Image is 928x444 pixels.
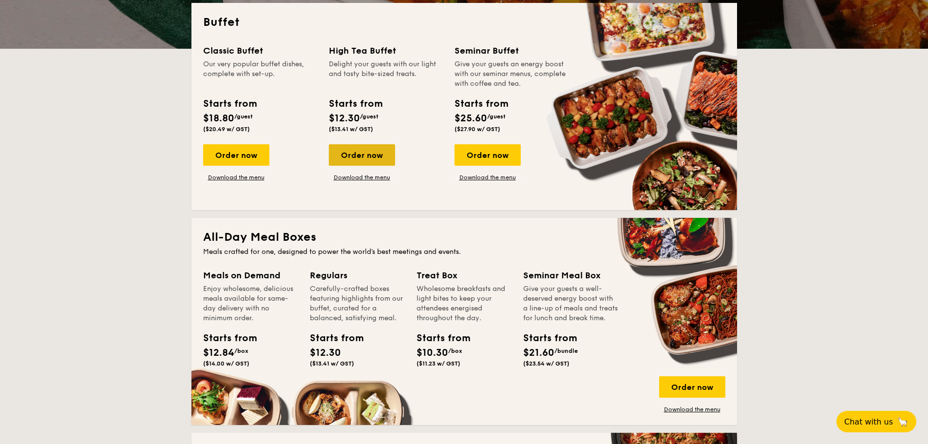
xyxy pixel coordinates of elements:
span: ($27.90 w/ GST) [455,126,500,133]
div: Starts from [417,331,460,346]
span: 🦙 [897,416,909,427]
div: Delight your guests with our light and tasty bite-sized treats. [329,59,443,89]
span: ($20.49 w/ GST) [203,126,250,133]
div: Starts from [203,331,247,346]
a: Download the menu [455,174,521,181]
div: Regulars [310,269,405,282]
span: ($13.41 w/ GST) [310,360,354,367]
span: $21.60 [523,347,554,359]
a: Download the menu [329,174,395,181]
span: $12.84 [203,347,234,359]
div: Seminar Meal Box [523,269,618,282]
div: Our very popular buffet dishes, complete with set-up. [203,59,317,89]
span: ($23.54 w/ GST) [523,360,569,367]
span: $25.60 [455,113,487,124]
h2: All-Day Meal Boxes [203,230,725,245]
div: High Tea Buffet [329,44,443,58]
span: /guest [234,113,253,120]
div: Carefully-crafted boxes featuring highlights from our buffet, curated for a balanced, satisfying ... [310,284,405,323]
div: Enjoy wholesome, delicious meals available for same-day delivery with no minimum order. [203,284,298,323]
div: Starts from [523,331,567,346]
div: Order now [203,144,269,166]
a: Download the menu [203,174,269,181]
div: Wholesome breakfasts and light bites to keep your attendees energised throughout the day. [417,284,511,323]
div: Starts from [329,97,382,111]
div: Order now [659,376,725,398]
span: ($11.23 w/ GST) [417,360,460,367]
span: $10.30 [417,347,448,359]
button: Chat with us🦙 [836,411,916,432]
span: $18.80 [203,113,234,124]
span: /bundle [554,347,578,354]
h2: Buffet [203,15,725,30]
div: Starts from [310,331,354,346]
div: Treat Box [417,269,511,282]
a: Download the menu [659,405,725,413]
div: Classic Buffet [203,44,317,58]
div: Starts from [203,97,256,111]
span: /guest [487,113,506,120]
span: $12.30 [329,113,360,124]
span: ($14.00 w/ GST) [203,360,249,367]
span: $12.30 [310,347,341,359]
div: Order now [455,144,521,166]
div: Meals crafted for one, designed to power the world's best meetings and events. [203,247,725,257]
div: Meals on Demand [203,269,298,282]
span: ($13.41 w/ GST) [329,126,373,133]
div: Starts from [455,97,508,111]
span: /box [234,347,248,354]
div: Order now [329,144,395,166]
div: Give your guests a well-deserved energy boost with a line-up of meals and treats for lunch and br... [523,284,618,323]
div: Seminar Buffet [455,44,568,58]
span: Chat with us [844,417,893,426]
span: /guest [360,113,379,120]
div: Give your guests an energy boost with our seminar menus, complete with coffee and tea. [455,59,568,89]
span: /box [448,347,462,354]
